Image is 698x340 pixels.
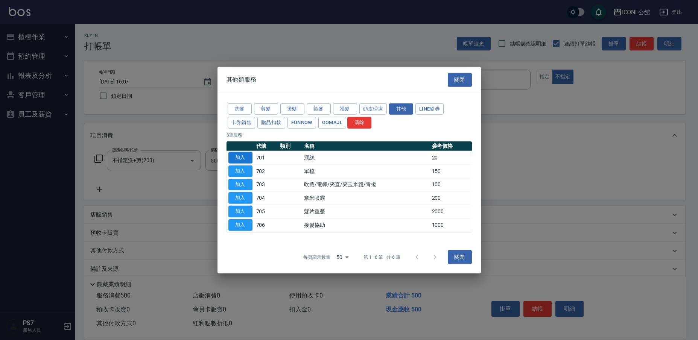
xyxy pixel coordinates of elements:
[228,117,255,129] button: 卡券銷售
[302,178,430,191] td: 吹捲/電棒/夾直/夾玉米鬚/青捲
[254,164,278,178] td: 702
[254,141,278,151] th: 代號
[359,103,387,115] button: 頭皮理療
[302,164,430,178] td: 單梳
[228,206,252,217] button: 加入
[228,219,252,231] button: 加入
[302,218,430,232] td: 接髮協助
[302,205,430,218] td: 髮片重整
[430,205,472,218] td: 2000
[430,191,472,205] td: 200
[448,250,472,264] button: 關閉
[228,103,252,115] button: 洗髮
[302,141,430,151] th: 名稱
[228,152,252,164] button: 加入
[254,103,278,115] button: 剪髮
[257,117,285,129] button: 贈品扣款
[389,103,413,115] button: 其他
[254,205,278,218] td: 705
[430,151,472,164] td: 20
[302,191,430,205] td: 奈米噴霧
[254,191,278,205] td: 704
[430,178,472,191] td: 100
[430,141,472,151] th: 參考價格
[448,73,472,87] button: 關閉
[227,132,472,138] p: 6 筆服務
[363,253,400,260] p: 第 1–6 筆 共 6 筆
[280,103,304,115] button: 燙髮
[228,192,252,204] button: 加入
[278,141,302,151] th: 類別
[254,151,278,164] td: 701
[228,165,252,177] button: 加入
[415,103,444,115] button: LINE酷券
[254,178,278,191] td: 703
[302,151,430,164] td: 潤絲
[227,76,257,83] span: 其他類服務
[287,117,316,129] button: FUNNOW
[333,247,351,267] div: 50
[307,103,331,115] button: 染髮
[430,218,472,232] td: 1000
[318,117,346,129] button: GOMAJL
[347,117,371,129] button: 清除
[333,103,357,115] button: 護髮
[430,164,472,178] td: 150
[228,179,252,190] button: 加入
[254,218,278,232] td: 706
[303,253,330,260] p: 每頁顯示數量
